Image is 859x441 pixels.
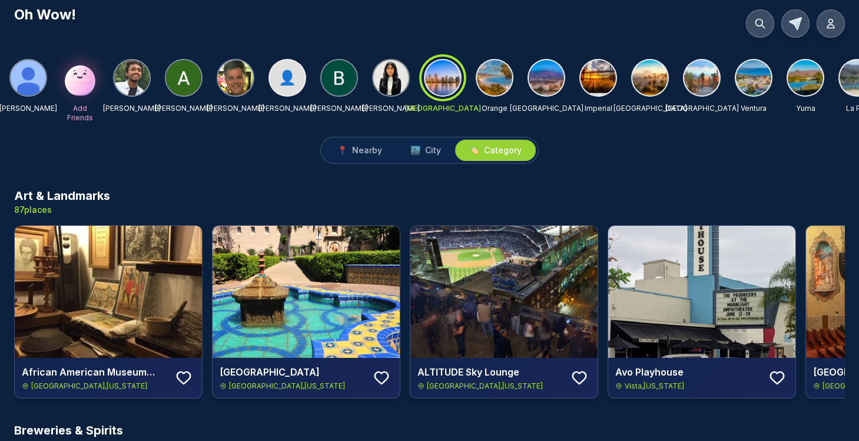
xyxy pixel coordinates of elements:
button: 🏷️Category [455,140,536,161]
p: Ventura [741,104,767,113]
p: 87 places [14,204,110,216]
p: [GEOGRAPHIC_DATA] [405,104,481,113]
img: ALTITUDE Sky Lounge [410,226,598,358]
span: 🏷️ [469,144,479,156]
p: Add Friends [61,104,99,123]
span: [GEOGRAPHIC_DATA] , [US_STATE] [31,381,147,391]
h4: African American Museum [GEOGRAPHIC_DATA][PERSON_NAME] [22,365,168,379]
span: Category [484,144,522,156]
img: Brendan Delumpa [321,60,357,96]
p: [PERSON_NAME] [362,104,420,113]
span: City [425,144,441,156]
button: 🏙️City [396,140,455,161]
span: 👤 [278,68,296,87]
img: Matthew Miller [11,60,46,96]
p: Imperial [585,104,612,113]
p: [GEOGRAPHIC_DATA] [665,104,739,113]
img: Add Friends [61,59,99,97]
p: [PERSON_NAME] [258,104,316,113]
p: [PERSON_NAME] [155,104,213,113]
p: [PERSON_NAME] [103,104,161,113]
img: Kevin Baldwin [218,60,253,96]
h3: Art & Landmarks [14,187,110,204]
span: Nearby [352,144,382,156]
img: San Bernardino [684,60,719,96]
h1: Oh Wow! [14,5,76,24]
img: Los Angeles [632,60,668,96]
h4: ALTITUDE Sky Lounge [417,365,563,379]
h3: Breweries & Spirits [14,422,123,439]
img: Riverside [529,60,564,96]
p: Orange [482,104,508,113]
h4: [GEOGRAPHIC_DATA] [220,365,366,379]
img: Yuma [788,60,823,96]
img: Orange [477,60,512,96]
img: NIKHIL AGARWAL [114,60,150,96]
img: African American Museum Casa del Rey Moro [15,226,202,358]
p: [GEOGRAPHIC_DATA] [613,104,687,113]
span: Vista , [US_STATE] [625,381,684,391]
span: 🏙️ [410,144,420,156]
img: KHUSHI KASTURIYA [373,60,409,96]
img: Avo Playhouse [608,226,795,358]
img: Alcazar Garden [213,226,400,358]
img: Ventura [736,60,771,96]
span: [GEOGRAPHIC_DATA] , [US_STATE] [427,381,543,391]
img: Imperial [581,60,616,96]
span: 📍 [337,144,347,156]
h4: Avo Playhouse [615,365,761,379]
p: [PERSON_NAME] [207,104,264,113]
p: Yuma [796,104,815,113]
p: [GEOGRAPHIC_DATA] [510,104,583,113]
span: [GEOGRAPHIC_DATA] , [US_STATE] [229,381,345,391]
img: Anna Miller [166,60,201,96]
p: [PERSON_NAME] [310,104,368,113]
button: 📍Nearby [323,140,396,161]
